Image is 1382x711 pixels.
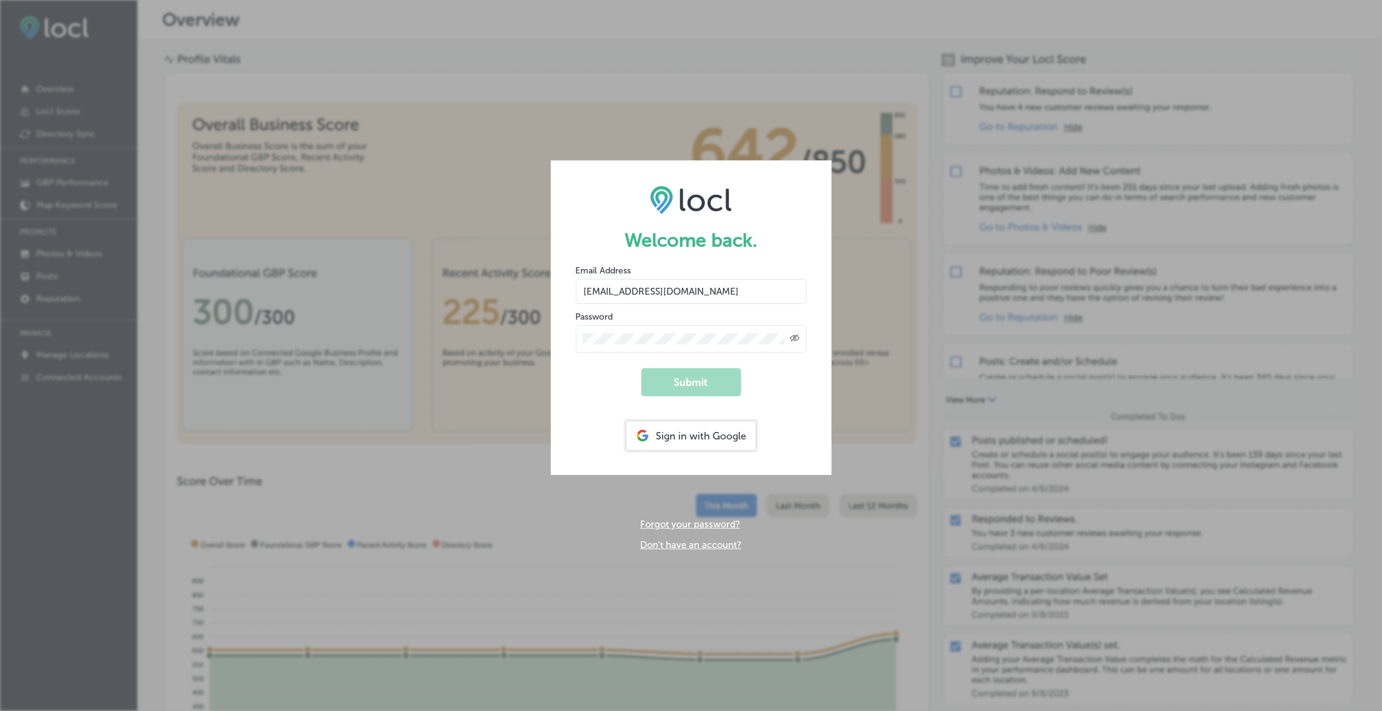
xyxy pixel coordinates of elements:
img: LOCL logo [650,185,732,214]
label: Password [576,311,613,322]
a: Forgot your password? [641,519,741,530]
button: Submit [641,368,741,396]
span: Toggle password visibility [790,333,800,345]
a: Don't have an account? [641,539,742,551]
div: Sign in with Google [626,421,756,450]
label: Email Address [576,265,631,276]
h1: Welcome back. [576,229,807,252]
